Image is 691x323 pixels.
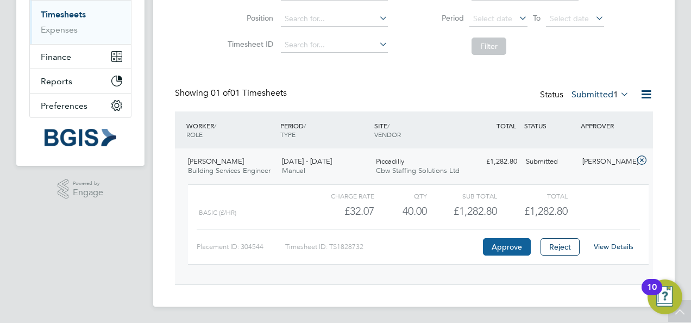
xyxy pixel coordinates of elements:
[278,116,372,144] div: PERIOD
[522,116,578,135] div: STATUS
[280,130,296,139] span: TYPE
[45,129,116,146] img: bgis-logo-retina.png
[594,242,633,251] a: View Details
[387,121,390,130] span: /
[427,189,497,202] div: Sub Total
[578,153,635,171] div: [PERSON_NAME]
[374,189,427,202] div: QTY
[199,209,236,216] span: Basic (£/HR)
[188,157,244,166] span: [PERSON_NAME]
[197,238,285,256] div: Placement ID: 304544
[540,88,631,103] div: Status
[578,116,635,135] div: APPROVER
[415,13,464,23] label: Period
[41,76,72,86] span: Reports
[530,11,544,25] span: To
[648,279,682,314] button: Open Resource Center, 10 new notifications
[73,179,103,188] span: Powered by
[281,11,388,27] input: Search for...
[497,121,516,130] span: TOTAL
[473,14,512,23] span: Select date
[304,189,374,202] div: Charge rate
[184,116,278,144] div: WORKER
[29,129,131,146] a: Go to home page
[304,121,306,130] span: /
[376,166,460,175] span: Cbw Staffing Solutions Ltd
[285,238,480,256] div: Timesheet ID: TS1828732
[30,69,131,93] button: Reports
[374,130,401,139] span: VENDOR
[472,38,506,55] button: Filter
[73,188,103,197] span: Engage
[211,88,230,98] span: 01 of
[483,238,531,256] button: Approve
[282,166,305,175] span: Manual
[30,45,131,69] button: Finance
[304,202,374,220] div: £32.07
[188,166,271,175] span: Building Services Engineer
[41,101,87,111] span: Preferences
[524,204,568,218] span: £1,282.80
[541,238,580,256] button: Reject
[214,121,216,130] span: /
[224,39,273,49] label: Timesheet ID
[571,89,629,100] label: Submitted
[224,13,273,23] label: Position
[613,89,618,100] span: 1
[281,38,388,53] input: Search for...
[427,202,497,220] div: £1,282.80
[376,157,404,166] span: Piccadilly
[372,116,466,144] div: SITE
[211,88,287,98] span: 01 Timesheets
[41,24,78,35] a: Expenses
[497,189,567,202] div: Total
[175,88,289,99] div: Showing
[465,153,522,171] div: £1,282.80
[374,202,427,220] div: 40.00
[282,157,332,166] span: [DATE] - [DATE]
[41,52,71,62] span: Finance
[186,130,203,139] span: ROLE
[550,14,589,23] span: Select date
[522,153,578,171] div: Submitted
[58,179,104,200] a: Powered byEngage
[30,94,131,117] button: Preferences
[41,9,86,20] a: Timesheets
[647,287,657,301] div: 10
